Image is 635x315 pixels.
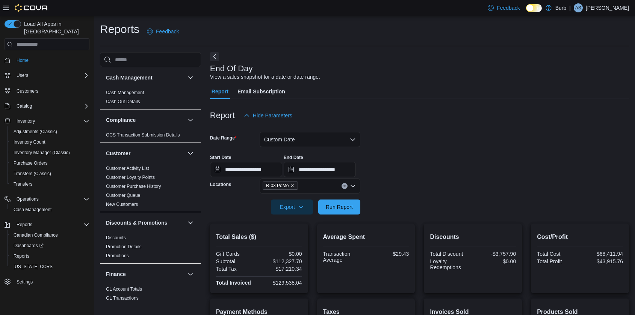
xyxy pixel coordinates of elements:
[367,251,409,257] div: $29.43
[475,258,516,264] div: $0.00
[100,130,201,142] div: Compliance
[8,137,92,147] button: Inventory Count
[216,266,257,272] div: Total Tax
[2,219,92,230] button: Reports
[21,20,89,35] span: Load All Apps in [GEOGRAPHIC_DATA]
[100,233,201,263] div: Discounts & Promotions
[14,243,44,249] span: Dashboards
[14,87,41,96] a: Customers
[275,199,308,214] span: Export
[186,73,195,82] button: Cash Management
[8,230,92,240] button: Canadian Compliance
[144,24,182,39] a: Feedback
[11,159,89,168] span: Purchase Orders
[186,115,195,124] button: Compliance
[14,264,53,270] span: [US_STATE] CCRS
[100,164,201,212] div: Customer
[14,232,58,238] span: Canadian Compliance
[284,154,303,160] label: End Date
[260,266,302,272] div: $17,210.34
[582,258,623,264] div: $43,915.76
[14,71,31,80] button: Users
[186,270,195,279] button: Finance
[8,240,92,251] a: Dashboards
[14,207,51,213] span: Cash Management
[14,71,89,80] span: Users
[17,88,38,94] span: Customers
[15,4,48,12] img: Cova
[342,183,348,189] button: Clear input
[350,183,356,189] button: Open list of options
[106,219,167,226] h3: Discounts & Promotions
[106,74,184,81] button: Cash Management
[271,199,313,214] button: Export
[210,111,235,120] h3: Report
[210,135,237,141] label: Date Range
[574,3,583,12] div: Alex Specht
[430,232,516,241] h2: Discounts
[106,295,139,301] span: GL Transactions
[11,180,35,189] a: Transfers
[106,150,130,157] h3: Customer
[8,147,92,158] button: Inventory Manager (Classic)
[106,150,184,157] button: Customer
[323,251,364,263] div: Transaction Average
[2,55,92,66] button: Home
[8,126,92,137] button: Adjustments (Classic)
[326,203,353,211] span: Run Report
[290,183,295,188] button: Remove R-03 PoMo from selection in this group
[11,241,47,250] a: Dashboards
[106,90,144,96] span: Cash Management
[14,181,32,187] span: Transfers
[216,232,302,241] h2: Total Sales ($)
[216,280,251,286] strong: Total Invoiced
[14,277,89,286] span: Settings
[100,88,201,109] div: Cash Management
[14,220,35,229] button: Reports
[17,222,32,228] span: Reports
[318,199,360,214] button: Run Report
[106,270,184,278] button: Finance
[17,196,39,202] span: Operations
[216,251,257,257] div: Gift Cards
[210,181,231,187] label: Locations
[186,149,195,158] button: Customer
[8,179,92,189] button: Transfers
[14,55,89,65] span: Home
[575,3,581,12] span: AS
[14,195,89,204] span: Operations
[260,251,302,257] div: $0.00
[14,195,42,204] button: Operations
[106,90,144,95] a: Cash Management
[106,235,126,241] span: Discounts
[11,127,89,136] span: Adjustments (Classic)
[2,194,92,204] button: Operations
[537,232,623,241] h2: Cost/Profit
[14,220,89,229] span: Reports
[14,86,89,95] span: Customers
[11,205,89,214] span: Cash Management
[582,251,623,257] div: $68,411.94
[106,295,139,301] a: GL Transactions
[106,219,184,226] button: Discounts & Promotions
[14,160,48,166] span: Purchase Orders
[253,112,292,119] span: Hide Parameters
[17,72,28,78] span: Users
[11,252,89,261] span: Reports
[8,168,92,179] button: Transfers (Classic)
[106,244,142,250] span: Promotion Details
[586,3,629,12] p: [PERSON_NAME]
[237,84,285,99] span: Email Subscription
[106,175,155,180] a: Customer Loyalty Points
[14,139,45,145] span: Inventory Count
[430,258,471,270] div: Loyalty Redemptions
[284,162,356,177] input: Press the down key to open a popover containing a calendar.
[106,183,161,189] span: Customer Purchase History
[106,201,138,207] span: New Customers
[537,251,578,257] div: Total Cost
[11,127,60,136] a: Adjustments (Classic)
[106,74,153,81] h3: Cash Management
[106,270,126,278] h3: Finance
[14,171,51,177] span: Transfers (Classic)
[2,70,92,81] button: Users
